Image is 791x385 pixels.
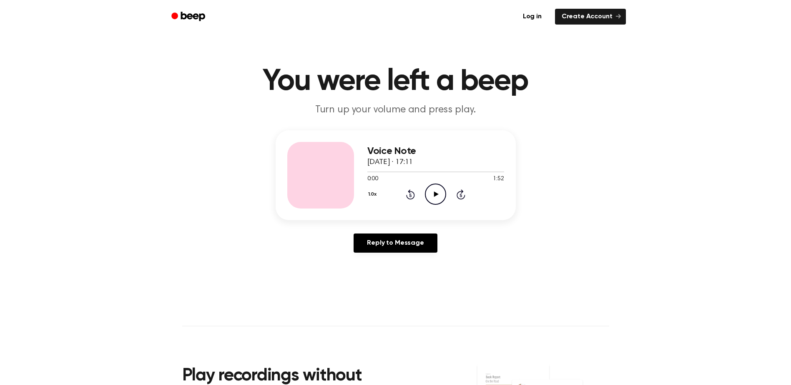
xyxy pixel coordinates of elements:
a: Beep [166,9,213,25]
a: Log in [515,7,550,26]
a: Create Account [555,9,626,25]
span: [DATE] · 17:11 [367,159,413,166]
a: Reply to Message [354,233,437,253]
h1: You were left a beep [182,67,609,97]
span: 0:00 [367,175,378,184]
p: Turn up your volume and press play. [236,103,556,117]
span: 1:52 [493,175,504,184]
h3: Voice Note [367,146,504,157]
button: 1.0x [367,187,380,201]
